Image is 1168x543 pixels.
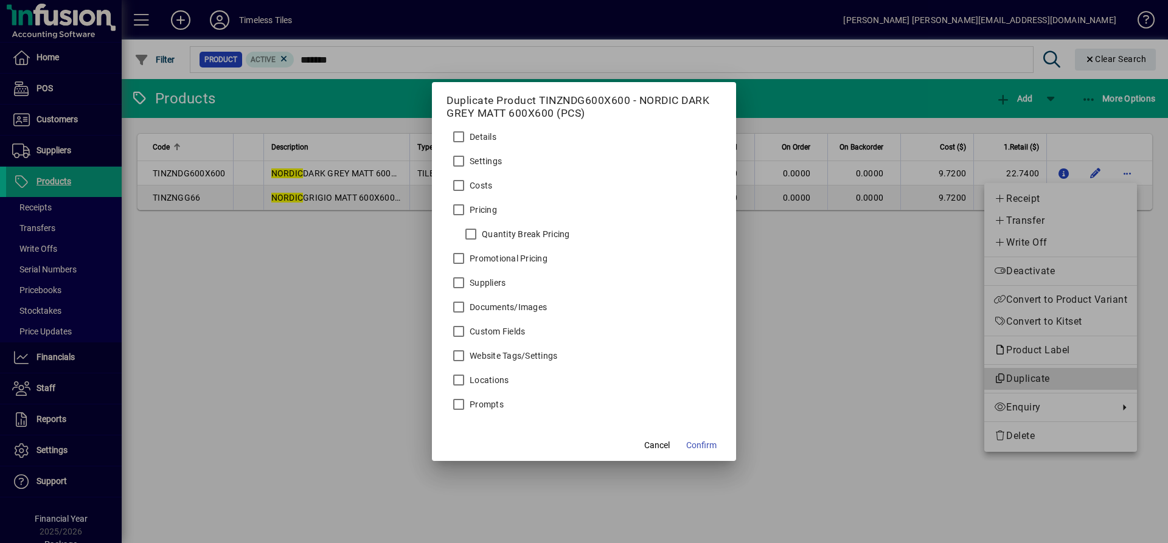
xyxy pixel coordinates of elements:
label: Website Tags/Settings [467,350,557,362]
label: Costs [467,179,492,192]
label: Prompts [467,398,504,410]
span: Confirm [686,439,717,452]
label: Promotional Pricing [467,252,547,265]
label: Settings [467,155,502,167]
button: Confirm [681,434,721,456]
span: Cancel [644,439,670,452]
label: Quantity Break Pricing [479,228,570,240]
h5: Duplicate Product TINZNDG600X600 - NORDIC DARK GREY MATT 600X600 (PCS) [447,94,721,120]
label: Suppliers [467,277,506,289]
label: Details [467,131,496,143]
label: Documents/Images [467,301,547,313]
label: Locations [467,374,509,386]
button: Cancel [638,434,676,456]
label: Custom Fields [467,325,525,337]
label: Pricing [467,204,497,216]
